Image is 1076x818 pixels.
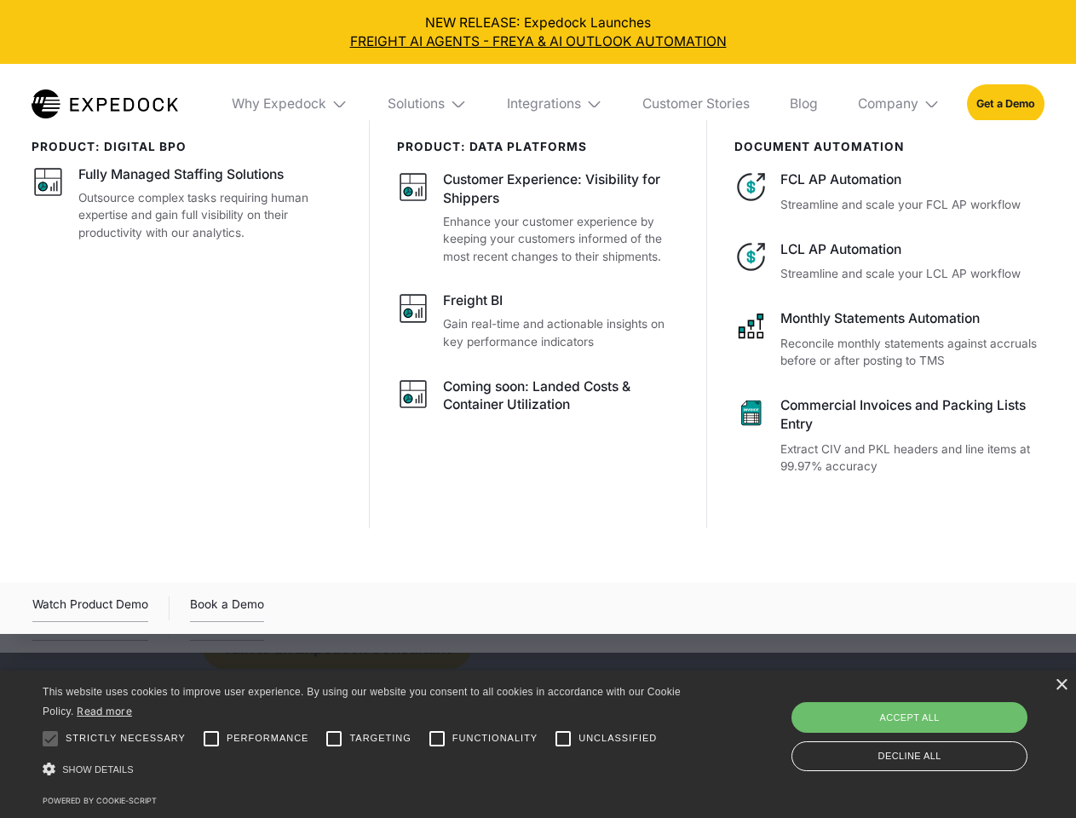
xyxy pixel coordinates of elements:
p: Streamline and scale your LCL AP workflow [780,265,1044,283]
span: Targeting [349,731,411,746]
p: Streamline and scale your FCL AP workflow [780,196,1044,214]
div: Freight BI [443,291,503,310]
a: Get a Demo [967,84,1044,123]
div: document automation [734,140,1044,153]
span: Show details [62,764,134,775]
div: PRODUCT: data platforms [397,140,681,153]
div: Customer Experience: Visibility for Shippers [443,170,680,208]
div: Monthly Statements Automation [780,309,1044,328]
a: Fully Managed Staffing SolutionsOutsource complex tasks requiring human expertise and gain full v... [32,165,342,241]
div: Why Expedock [232,95,326,112]
a: Customer Experience: Visibility for ShippersEnhance your customer experience by keeping your cust... [397,170,681,265]
a: Monthly Statements AutomationReconcile monthly statements against accruals before or after postin... [734,309,1044,370]
a: Book a Demo [190,595,264,622]
div: Coming soon: Landed Costs & Container Utilization [443,377,680,415]
div: Solutions [375,64,480,144]
p: Reconcile monthly statements against accruals before or after posting to TMS [780,335,1044,370]
a: Powered by cookie-script [43,796,157,805]
p: Outsource complex tasks requiring human expertise and gain full visibility on their productivity ... [78,189,342,242]
a: Read more [77,705,132,717]
div: NEW RELEASE: Expedock Launches [14,14,1063,51]
a: Blog [776,64,831,144]
p: Gain real-time and actionable insights on key performance indicators [443,315,680,350]
div: product: digital bpo [32,140,342,153]
a: Commercial Invoices and Packing Lists EntryExtract CIV and PKL headers and line items at 99.97% a... [734,396,1044,475]
div: FCL AP Automation [780,170,1044,189]
a: FCL AP AutomationStreamline and scale your FCL AP workflow [734,170,1044,213]
p: Extract CIV and PKL headers and line items at 99.97% accuracy [780,441,1044,475]
a: Freight BIGain real-time and actionable insights on key performance indicators [397,291,681,350]
div: Solutions [388,95,445,112]
div: LCL AP Automation [780,240,1044,259]
a: Customer Stories [629,64,762,144]
div: Integrations [493,64,616,144]
div: Company [844,64,953,144]
div: Why Expedock [218,64,361,144]
div: Fully Managed Staffing Solutions [78,165,284,184]
span: Strictly necessary [66,731,186,746]
div: Show details [43,758,687,781]
iframe: Chat Widget [792,634,1076,818]
a: FREIGHT AI AGENTS - FREYA & AI OUTLOOK AUTOMATION [14,32,1063,51]
span: Performance [227,731,309,746]
span: This website uses cookies to improve user experience. By using our website you consent to all coo... [43,686,681,717]
div: Company [858,95,918,112]
div: Integrations [507,95,581,112]
span: Functionality [452,731,538,746]
p: Enhance your customer experience by keeping your customers informed of the most recent changes to... [443,213,680,266]
a: LCL AP AutomationStreamline and scale your LCL AP workflow [734,240,1044,283]
div: Commercial Invoices and Packing Lists Entry [780,396,1044,434]
span: Unclassified [578,731,657,746]
a: Coming soon: Landed Costs & Container Utilization [397,377,681,420]
div: Watch Product Demo [32,595,148,622]
a: open lightbox [32,595,148,622]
